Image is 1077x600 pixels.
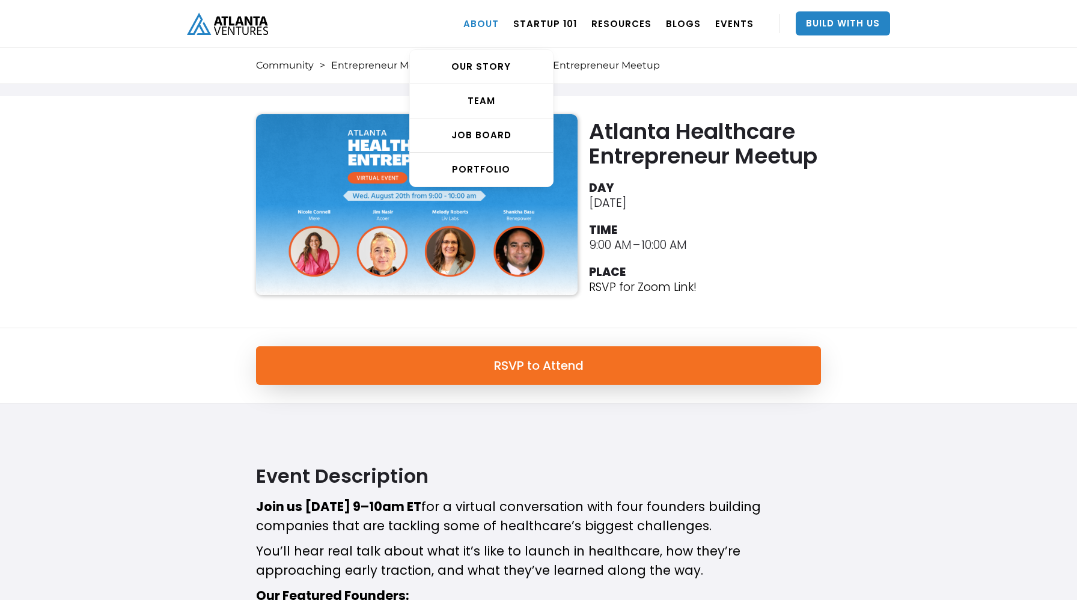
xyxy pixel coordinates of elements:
p: RSVP for Zoom Link! [589,280,697,295]
div: Job Board [410,129,553,141]
a: BLOGS [666,7,701,40]
a: RESOURCES [591,7,651,40]
div: TIME [589,222,617,237]
div: [DATE] [589,195,626,210]
div: – [633,237,640,253]
div: TEAM [410,95,553,107]
a: ABOUT [463,7,499,40]
div: 10:00 AM [641,237,687,253]
a: PORTFOLIO [410,153,553,186]
div: DAY [589,180,614,195]
div: > [320,60,325,72]
a: OUR STORY [410,50,553,84]
a: Startup 101 [513,7,577,40]
a: EVENTS [715,7,754,40]
div: Atlanta Healthcare Entrepreneur Meetup [460,60,660,72]
p: for a virtual conversation with four founders building companies that are tackling some of health... [256,497,821,536]
div: OUR STORY [410,61,553,73]
a: Job Board [410,118,553,153]
strong: Join us [DATE] 9–10am ET [256,498,421,515]
a: Build With Us [796,11,890,35]
a: TEAM [410,84,553,118]
h2: Atlanta Healthcare Entrepreneur Meetup [589,119,827,168]
a: Entrepreneur Meetups [331,60,443,72]
div: 9:00 AM [589,237,632,253]
p: You’ll hear real talk about what it’s like to launch in healthcare, how they’re approaching early... [256,542,821,580]
div: PORTFOLIO [410,164,553,176]
div: PLACE [589,265,626,280]
a: RSVP to Attend [256,346,821,385]
a: Community [256,60,314,72]
h2: Event Description [256,464,821,488]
